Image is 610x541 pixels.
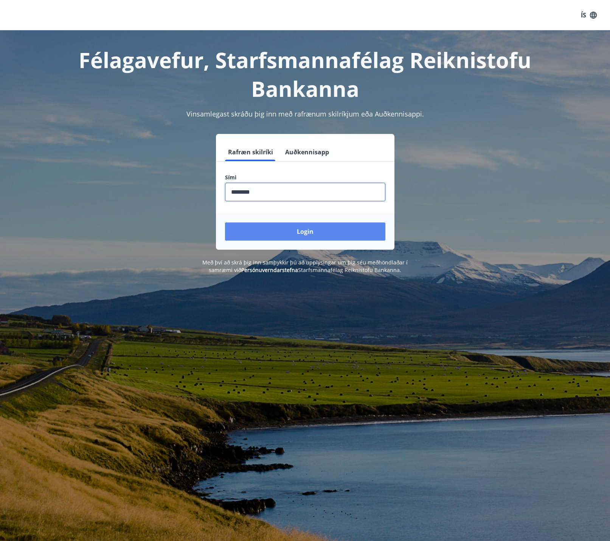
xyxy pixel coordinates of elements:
[577,8,601,22] button: ÍS
[225,174,385,181] label: Sími
[42,45,568,103] h1: Félagavefur, Starfsmannafélag Reiknistofu Bankanna
[202,259,408,274] span: Með því að skrá þig inn samþykkir þú að upplýsingar um þig séu meðhöndlaðar í samræmi við Starfsm...
[186,109,424,118] span: Vinsamlegast skráðu þig inn með rafrænum skilríkjum eða Auðkennisappi.
[282,143,332,161] button: Auðkennisapp
[225,222,385,241] button: Login
[241,266,298,274] a: Persónuverndarstefna
[225,143,276,161] button: Rafræn skilríki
